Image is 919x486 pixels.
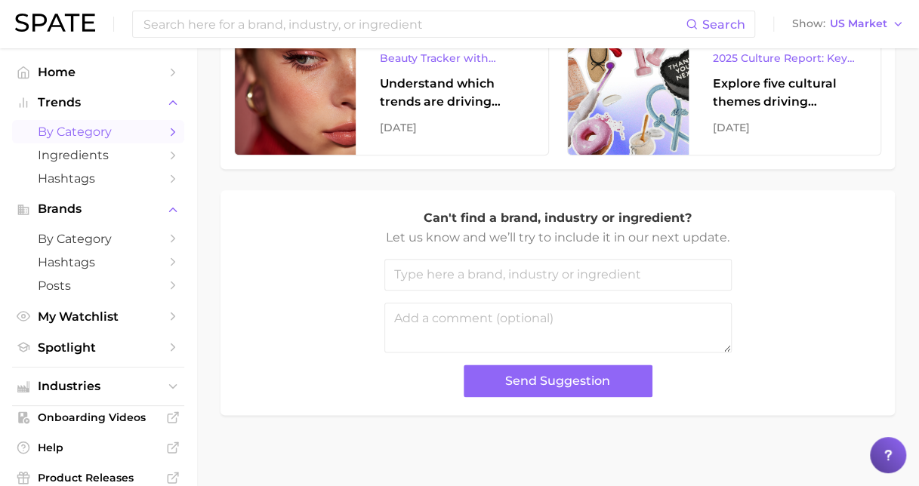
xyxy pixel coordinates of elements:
[384,208,732,228] p: Can't find a brand, industry or ingredient?
[12,227,184,251] a: by Category
[38,65,159,79] span: Home
[38,202,159,216] span: Brands
[38,96,159,109] span: Trends
[38,309,159,324] span: My Watchlist
[713,75,857,111] div: Explore five cultural themes driving influence across beauty, food, and pop culture.
[12,436,184,459] a: Help
[380,75,524,111] div: Understand which trends are driving engagement across platforms in the skin, hair, makeup, and fr...
[38,278,159,293] span: Posts
[788,14,908,34] button: ShowUS Market
[12,406,184,429] a: Onboarding Videos
[38,148,159,162] span: Ingredients
[792,20,825,28] span: Show
[12,251,184,274] a: Hashtags
[12,167,184,190] a: Hashtags
[702,17,745,32] span: Search
[12,198,184,220] button: Brands
[380,49,524,67] div: Beauty Tracker with Popularity Index
[38,411,159,424] span: Onboarding Videos
[38,380,159,393] span: Industries
[12,60,184,84] a: Home
[142,11,686,37] input: Search here for a brand, industry, or ingredient
[38,125,159,139] span: by Category
[38,232,159,246] span: by Category
[234,30,549,155] a: Beauty Tracker with Popularity IndexUnderstand which trends are driving engagement across platfor...
[12,305,184,328] a: My Watchlist
[38,171,159,186] span: Hashtags
[12,336,184,359] a: Spotlight
[12,274,184,297] a: Posts
[464,364,652,397] button: Send Suggestion
[713,49,857,67] div: 2025 Culture Report: Key Themes That Are Shaping Consumer Demand
[12,375,184,398] button: Industries
[384,259,732,291] input: Type here a brand, industry or ingredient
[12,91,184,114] button: Trends
[713,118,857,137] div: [DATE]
[38,340,159,355] span: Spotlight
[38,255,159,269] span: Hashtags
[567,30,882,155] a: 2025 Culture Report: Key Themes That Are Shaping Consumer DemandExplore five cultural themes driv...
[12,143,184,167] a: Ingredients
[830,20,887,28] span: US Market
[384,228,732,248] p: Let us know and we’ll try to include it in our next update.
[38,441,159,454] span: Help
[15,14,95,32] img: SPATE
[38,471,159,484] span: Product Releases
[12,120,184,143] a: by Category
[380,118,524,137] div: [DATE]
